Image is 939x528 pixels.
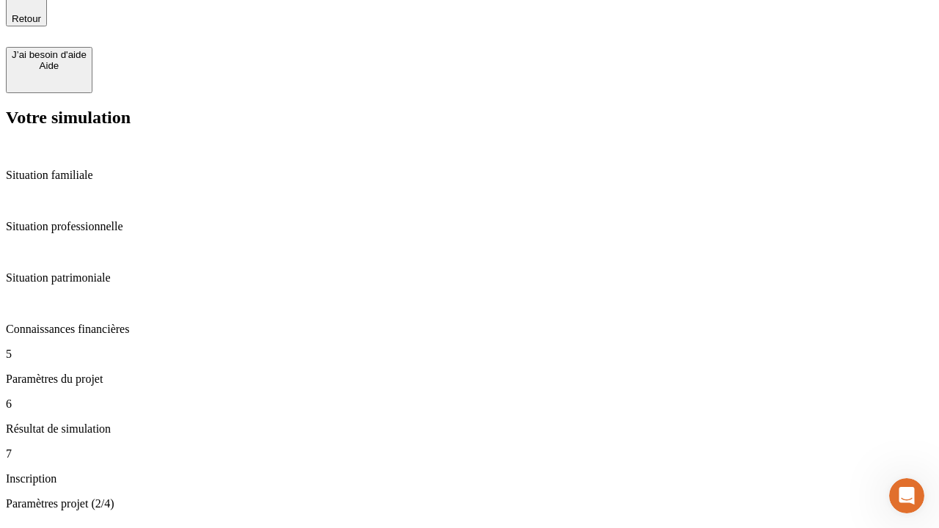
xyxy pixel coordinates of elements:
[6,472,933,485] p: Inscription
[6,271,933,285] p: Situation patrimoniale
[6,323,933,336] p: Connaissances financières
[12,60,87,71] div: Aide
[6,497,933,510] p: Paramètres projet (2/4)
[6,348,933,361] p: 5
[12,49,87,60] div: J’ai besoin d'aide
[6,422,933,436] p: Résultat de simulation
[6,220,933,233] p: Situation professionnelle
[6,397,933,411] p: 6
[6,108,933,128] h2: Votre simulation
[6,47,92,93] button: J’ai besoin d'aideAide
[12,13,41,24] span: Retour
[6,373,933,386] p: Paramètres du projet
[6,447,933,461] p: 7
[6,169,933,182] p: Situation familiale
[889,478,924,513] iframe: Intercom live chat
